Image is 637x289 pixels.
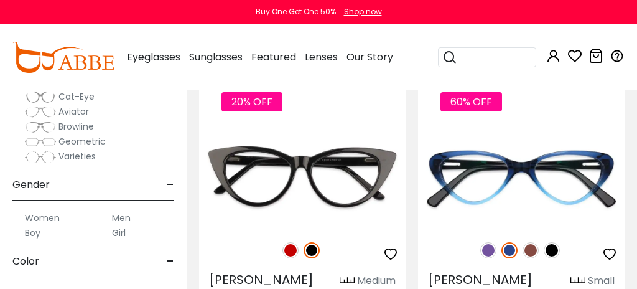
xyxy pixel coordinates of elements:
div: Shop now [344,6,382,17]
label: Men [112,211,131,225]
img: Blue [501,242,518,258]
span: Browline [58,120,94,133]
label: Girl [112,225,126,240]
span: 60% OFF [440,92,502,111]
span: Featured [251,50,296,64]
span: Cat-Eye [58,90,95,103]
img: Geometric.png [25,136,56,148]
span: - [166,247,174,277]
span: Geometric [58,135,106,148]
div: Medium [357,273,396,288]
span: [PERSON_NAME] [209,271,314,288]
span: Lenses [305,50,338,64]
span: 20% OFF [221,92,282,111]
span: Our Story [346,50,393,64]
div: Small [588,273,615,288]
img: size ruler [570,277,585,286]
label: Women [25,211,60,225]
div: Buy One Get One 50% [256,6,336,17]
img: size ruler [340,277,355,286]
span: Sunglasses [189,50,243,64]
img: Blue Hannah - Acetate ,Universal Bridge Fit [418,125,625,229]
img: Red [282,242,299,258]
span: Aviator [58,105,89,118]
img: Varieties.png [25,151,56,164]
img: abbeglasses.com [12,42,114,73]
img: Brown [523,242,539,258]
img: Aviator.png [25,106,56,118]
img: Black [304,242,320,258]
span: Varieties [58,150,96,163]
span: [PERSON_NAME] [428,271,532,288]
span: Eyeglasses [127,50,180,64]
img: Purple [480,242,496,258]
span: Gender [12,170,50,200]
img: Browline.png [25,121,56,133]
label: Boy [25,225,40,240]
img: Black Nora - Acetate ,Universal Bridge Fit [199,125,406,229]
img: Cat-Eye.png [25,91,56,103]
span: - [166,170,174,200]
a: Shop now [338,6,382,17]
img: Black [544,242,560,258]
span: Color [12,247,39,277]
